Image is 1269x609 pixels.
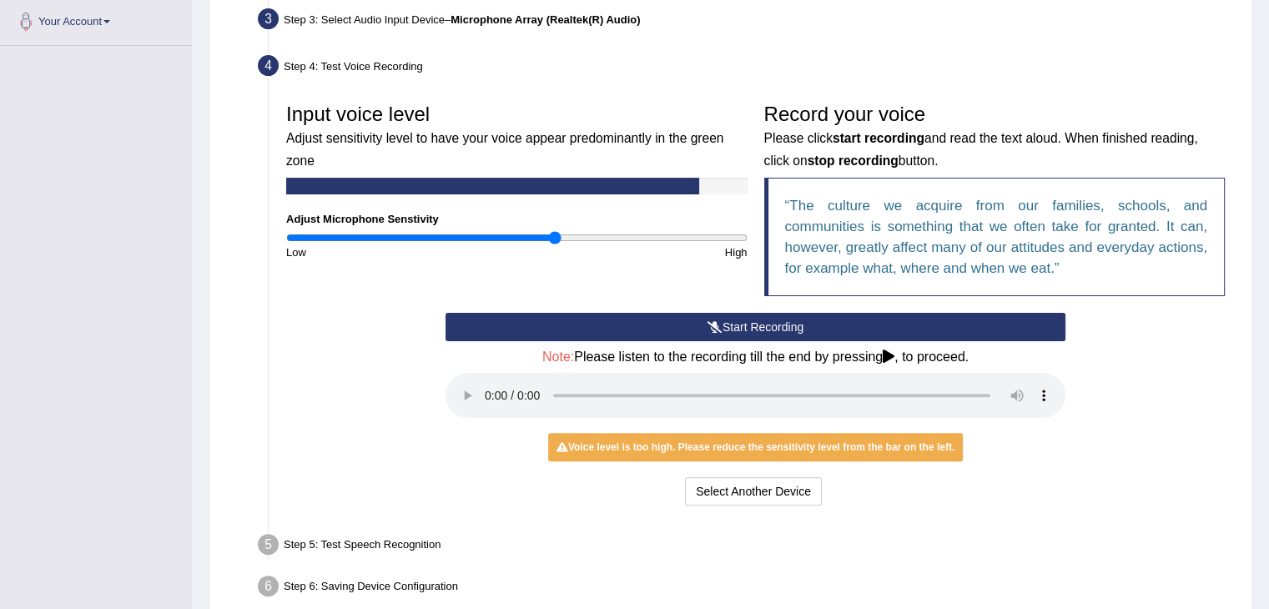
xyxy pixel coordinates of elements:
b: stop recording [808,154,899,168]
h3: Input voice level [286,103,748,169]
div: Step 3: Select Audio Input Device [250,3,1244,40]
div: Voice level is too high. Please reduce the sensitivity level from the bar on the left. [548,433,963,461]
b: Microphone Array (Realtek(R) Audio) [451,13,640,26]
div: Low [278,244,516,260]
div: Step 5: Test Speech Recognition [250,529,1244,566]
h3: Record your voice [764,103,1226,169]
div: High [516,244,755,260]
label: Adjust Microphone Senstivity [286,211,439,227]
button: Select Another Device [685,477,822,506]
button: Start Recording [446,313,1065,341]
q: The culture we acquire from our families, schools, and communities is something that we often tak... [785,198,1208,276]
small: Please click and read the text aloud. When finished reading, click on button. [764,131,1198,167]
b: start recording [833,131,924,145]
span: – [445,13,641,26]
div: Step 4: Test Voice Recording [250,50,1244,87]
small: Adjust sensitivity level to have your voice appear predominantly in the green zone [286,131,723,167]
span: Note: [542,350,574,364]
h4: Please listen to the recording till the end by pressing , to proceed. [446,350,1065,365]
div: Step 6: Saving Device Configuration [250,571,1244,607]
